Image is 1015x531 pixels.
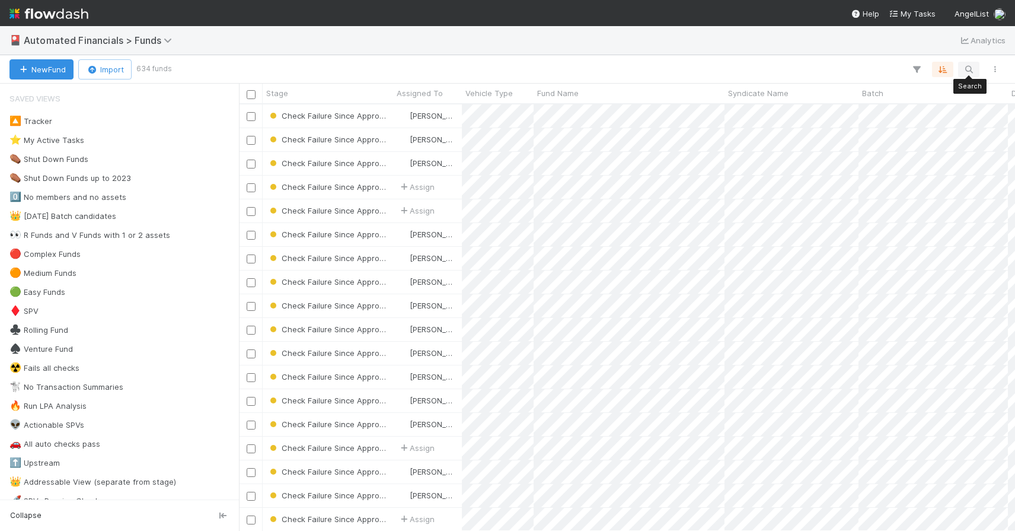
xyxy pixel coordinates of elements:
input: Toggle Row Selected [247,326,256,335]
div: Check Failure Since Approved (SPV) [267,228,387,240]
span: ⭐ [9,135,21,145]
img: logo-inverted-e16ddd16eac7371096b0.svg [9,4,88,24]
span: Check Failure Since Approved (SPV) [267,158,416,168]
input: Toggle Row Selected [247,231,256,240]
span: 0️⃣ [9,192,21,202]
span: Assign [398,205,435,217]
div: Check Failure Since Approved (SPV) [267,395,387,406]
img: avatar_574f8970-b283-40ff-a3d7-26909d9947cc.png [398,396,408,405]
img: avatar_574f8970-b283-40ff-a3d7-26909d9947cc.png [398,348,408,358]
div: My Active Tasks [9,133,84,148]
span: Check Failure Since Approved (SPV) [267,514,416,524]
span: AngelList [955,9,989,18]
span: Assign [398,513,435,525]
input: Toggle Row Selected [247,516,256,524]
span: My Tasks [889,9,936,18]
div: Rolling Fund [9,323,68,338]
div: Tracker [9,114,52,129]
span: Assign [398,181,435,193]
img: avatar_574f8970-b283-40ff-a3d7-26909d9947cc.png [398,230,408,239]
span: 🟢 [9,287,21,297]
div: Check Failure Since Approved (SPV) [267,300,387,311]
span: Vehicle Type [465,87,513,99]
span: Saved Views [9,87,60,110]
img: avatar_574f8970-b283-40ff-a3d7-26909d9947cc.png [398,419,408,429]
div: Venture Fund [9,342,73,357]
div: Check Failure Since Approved (SPV) [267,442,387,454]
span: Check Failure Since Approved (SPV) [267,372,416,381]
span: 👑 [9,476,21,487]
div: Actionable SPVs [9,418,84,433]
input: Toggle Row Selected [247,349,256,358]
span: Assigned To [397,87,443,99]
span: [PERSON_NAME] [410,491,470,500]
button: Import [78,59,132,80]
img: avatar_574f8970-b283-40ff-a3d7-26909d9947cc.png [398,111,408,120]
img: avatar_574f8970-b283-40ff-a3d7-26909d9947cc.png [398,491,408,500]
span: ♣️ [9,325,21,335]
div: SPVs Passing Checks [9,494,104,508]
div: Check Failure Since Approved (SPV) [267,489,387,501]
div: [PERSON_NAME] [398,323,456,335]
span: [PERSON_NAME] [410,230,470,239]
span: Check Failure Since Approved (SPV) [267,348,416,358]
span: ⚰️ [9,173,21,183]
div: Help [851,8,879,20]
div: [PERSON_NAME] [398,276,456,288]
span: Check Failure Since Approved (SPV) [267,467,416,476]
div: Check Failure Since Approved (SPV) [267,418,387,430]
input: Toggle All Rows Selected [247,90,256,99]
div: SPV [9,304,39,319]
span: Fund Name [537,87,579,99]
img: avatar_574f8970-b283-40ff-a3d7-26909d9947cc.png [398,467,408,476]
div: [PERSON_NAME] [398,110,456,122]
span: [PERSON_NAME] [410,158,470,168]
span: 👽 [9,419,21,430]
input: Toggle Row Selected [247,373,256,382]
button: NewFund [9,59,74,80]
img: avatar_574f8970-b283-40ff-a3d7-26909d9947cc.png [398,372,408,381]
div: No Transaction Summaries [9,380,123,395]
span: [PERSON_NAME] [410,348,470,358]
span: Collapse [10,510,42,521]
span: 🔴 [9,249,21,259]
span: Batch [862,87,883,99]
input: Toggle Row Selected [247,207,256,216]
div: [PERSON_NAME] [398,347,456,359]
div: [PERSON_NAME] [398,489,456,501]
img: avatar_574f8970-b283-40ff-a3d7-26909d9947cc.png [398,158,408,168]
div: Fails all checks [9,361,79,376]
div: R Funds and V Funds with 1 or 2 assets [9,228,170,243]
div: Medium Funds [9,266,76,281]
span: ⚰️ [9,154,21,164]
div: [PERSON_NAME] [398,300,456,311]
span: 🐩 [9,381,21,392]
div: Check Failure Since Approved (SPV) [267,513,387,525]
span: [PERSON_NAME] [410,301,470,310]
span: Check Failure Since Approved (SPV) [267,230,416,239]
span: 👀 [9,230,21,240]
span: Check Failure Since Approved (SPV) [267,111,416,120]
span: Check Failure Since Approved (SPV) [267,419,416,429]
div: [PERSON_NAME] [398,418,456,430]
span: Check Failure Since Approved (SPV) [267,301,416,310]
div: Shut Down Funds [9,152,88,167]
img: avatar_574f8970-b283-40ff-a3d7-26909d9947cc.png [398,253,408,263]
img: avatar_574f8970-b283-40ff-a3d7-26909d9947cc.png [398,135,408,144]
span: ♠️ [9,344,21,354]
a: Analytics [959,33,1006,47]
div: Check Failure Since Approved (SPV) [267,371,387,383]
span: ☢️ [9,363,21,373]
span: ♦️ [9,306,21,316]
span: 🚀 [9,495,21,505]
div: Check Failure Since Approved (SPV) [267,181,387,193]
div: [PERSON_NAME] [398,466,456,478]
div: Check Failure Since Approved (SPV) [267,110,387,122]
span: 🎴 [9,35,21,45]
span: [PERSON_NAME] [410,253,470,263]
input: Toggle Row Selected [247,421,256,430]
div: Check Failure Since Approved (SPV) [267,157,387,169]
img: avatar_5ff1a016-d0ce-496a-bfbe-ad3802c4d8a0.png [994,8,1006,20]
span: 👑 [9,211,21,221]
